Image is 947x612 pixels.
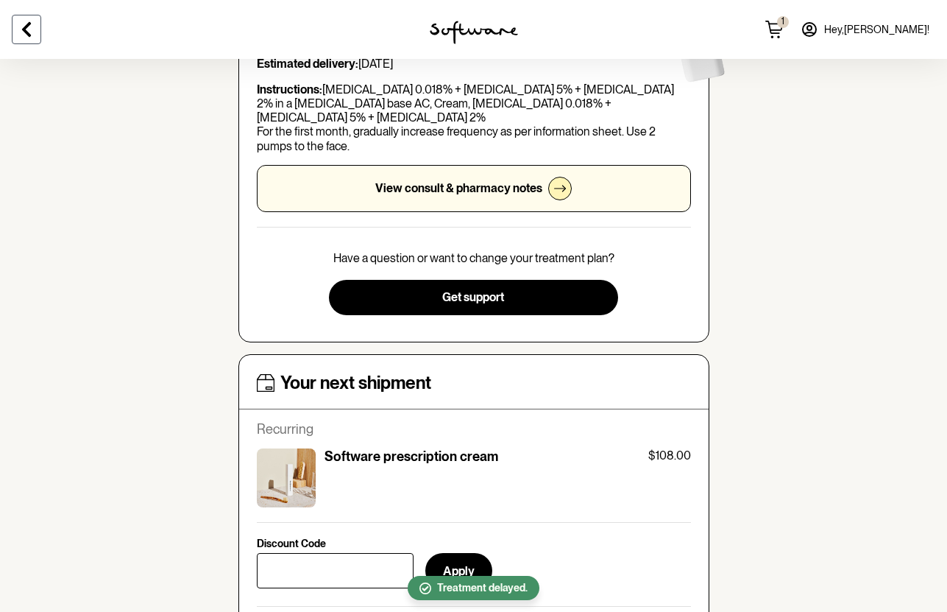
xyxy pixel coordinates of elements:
strong: Estimated delivery: [257,57,358,71]
button: Apply [425,553,492,588]
span: Hey, [PERSON_NAME] ! [824,24,929,36]
p: [MEDICAL_DATA] 0.018% + [MEDICAL_DATA] 5% + [MEDICAL_DATA] 2% in a [MEDICAL_DATA] base AC, Cream,... [257,82,691,153]
p: Have a question or want to change your treatment plan? [333,251,614,265]
a: Hey,[PERSON_NAME]! [792,12,938,47]
span: Get support [442,290,504,304]
button: Get support [329,280,618,315]
p: View consult & pharmacy notes [375,181,542,195]
p: Discount Code [257,538,326,550]
span: 1 [777,16,789,27]
img: software logo [430,21,518,44]
p: Recurring [257,421,691,437]
strong: Instructions: [257,82,322,96]
h4: Your next shipment [280,373,431,394]
img: ckrj6wta500023h5xcy0pra31.jpg [257,449,316,507]
p: [DATE] [257,57,691,71]
p: Software prescription cream [324,449,498,465]
p: $108.00 [648,449,691,462]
